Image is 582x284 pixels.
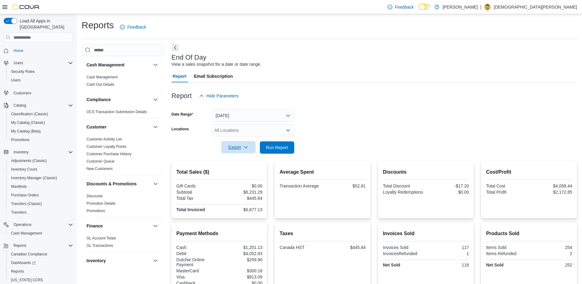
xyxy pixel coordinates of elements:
[87,97,151,103] button: Compliance
[6,127,75,136] button: My Catalog (Beta)
[172,112,193,117] label: Date Range
[9,259,73,266] span: Dashboards
[172,44,179,51] button: Next
[9,200,44,207] a: Transfers (Classic)
[87,75,118,79] a: Cash Management
[9,128,73,135] span: My Catalog (Beta)
[87,243,113,248] span: GL Transactions
[11,59,25,67] button: Users
[6,182,75,191] button: Manifests
[82,192,164,217] div: Discounts & Promotions
[221,268,262,273] div: $300.18
[87,62,125,68] h3: Cash Management
[486,168,572,176] h2: Cost/Profit
[118,21,148,33] a: Feedback
[82,19,114,31] h1: Reports
[11,176,57,180] span: Inventory Manager (Classic)
[486,262,503,267] strong: Net Sold
[9,77,23,84] a: Users
[127,24,146,30] span: Feedback
[87,167,113,171] a: New Customers
[87,208,105,213] span: Promotions
[6,250,75,258] button: Canadian Compliance
[11,221,34,228] button: Operations
[9,157,49,164] a: Adjustments (Classic)
[385,1,416,13] a: Feedback
[530,245,572,250] div: 254
[87,137,122,141] a: Customer Activity List
[9,191,41,199] a: Purchase Orders
[87,194,103,198] a: Discounts
[221,141,256,153] button: Export
[427,190,469,195] div: $0.00
[6,118,75,127] button: My Catalog (Classic)
[87,223,151,229] button: Finance
[82,136,164,175] div: Customer
[6,191,75,199] button: Purchase Orders
[13,103,26,108] span: Catalog
[221,251,262,256] div: $4,052.83
[87,201,116,206] span: Promotion Details
[486,183,528,188] div: Total Cost
[11,221,73,228] span: Operations
[9,68,73,75] span: Security Roles
[221,274,262,279] div: $813.09
[383,251,425,256] div: InvoicesRefunded
[279,168,366,176] h2: Average Spent
[530,262,572,267] div: 252
[11,59,73,67] span: Users
[13,150,29,155] span: Inventory
[9,183,29,190] a: Manifests
[9,174,73,182] span: Inventory Manager (Classic)
[212,109,294,122] button: [DATE]
[9,250,50,258] a: Canadian Compliance
[9,230,73,237] span: Cash Management
[9,136,32,144] a: Promotions
[11,210,26,215] span: Transfers
[279,183,321,188] div: Transaction Average
[173,70,187,82] span: Report
[194,70,233,82] span: Email Subscription
[6,110,75,118] button: Classification (Classic)
[82,73,164,91] div: Cash Management
[9,77,73,84] span: Users
[13,48,23,53] span: Home
[87,124,106,130] h3: Customer
[11,252,47,257] span: Canadian Compliance
[9,230,44,237] a: Cash Management
[176,245,218,250] div: Cash
[486,190,528,195] div: Total Profit
[11,278,43,282] span: [US_STATE] CCRS
[418,4,431,10] input: Dark Mode
[11,184,27,189] span: Manifests
[9,183,73,190] span: Manifests
[87,243,113,248] a: GL Transactions
[87,159,114,164] span: Customer Queue
[9,268,73,275] span: Reports
[11,47,73,54] span: Home
[87,137,122,142] span: Customer Activity List
[1,59,75,67] button: Users
[82,235,164,252] div: Finance
[6,136,75,144] button: Promotions
[11,69,35,74] span: Security Roles
[9,209,29,216] a: Transfers
[11,112,48,116] span: Classification (Classic)
[176,183,218,188] div: Gift Cards
[221,183,262,188] div: $0.00
[176,230,263,237] h2: Payment Methods
[11,193,39,198] span: Purchase Orders
[176,207,205,212] strong: Total Invoiced
[11,231,42,236] span: Cash Management
[17,18,73,30] span: Load All Apps in [GEOGRAPHIC_DATA]
[383,183,425,188] div: Total Discount
[87,82,114,87] a: Cash Out Details
[11,89,73,97] span: Customers
[11,158,47,163] span: Adjustments (Classic)
[11,102,29,109] button: Catalog
[11,269,24,274] span: Reports
[286,128,291,133] button: Open list of options
[9,166,73,173] span: Inventory Count
[11,78,21,83] span: Users
[12,4,40,10] img: Cova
